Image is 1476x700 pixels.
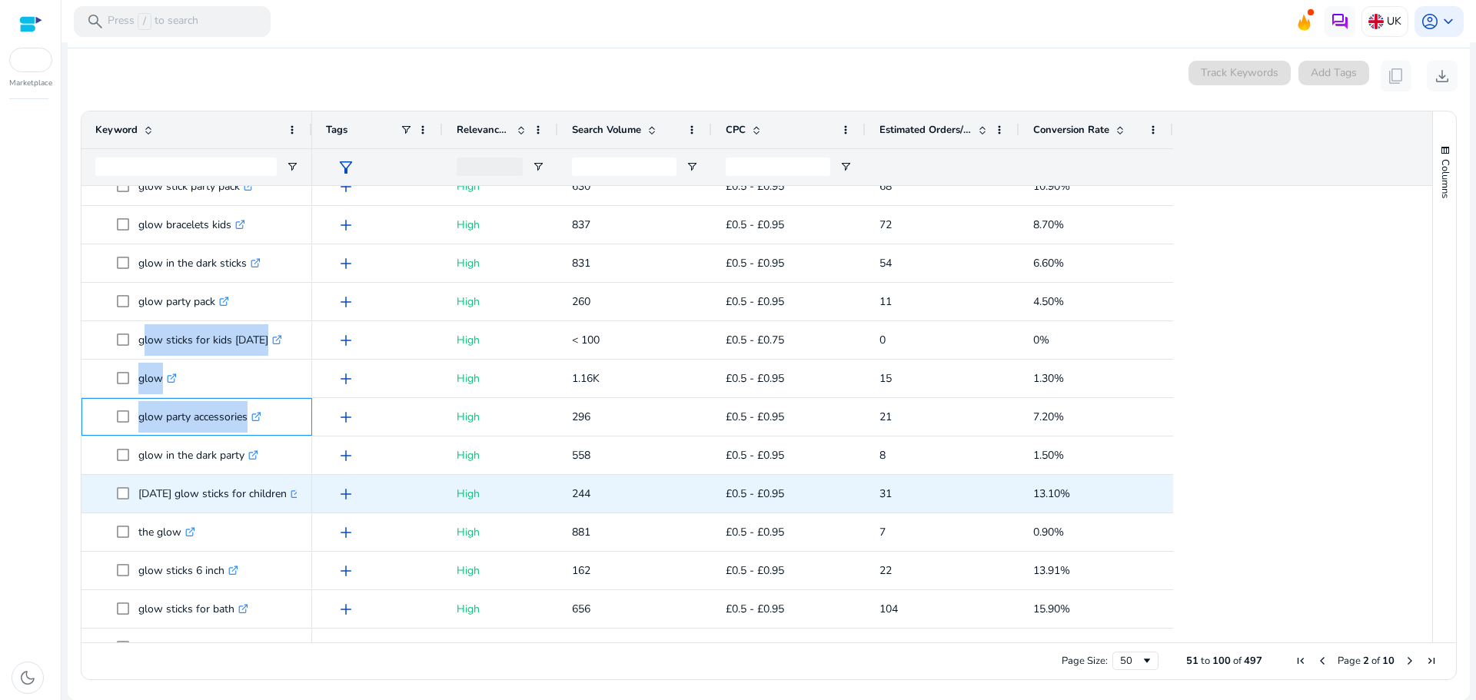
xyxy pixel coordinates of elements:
span: 15.90% [1033,602,1070,616]
span: 296 [572,410,590,424]
span: CPC [726,123,746,137]
span: add [337,446,355,465]
p: High [457,363,544,394]
span: 630 [572,179,590,194]
button: download [1427,61,1458,91]
span: 64 [879,640,892,655]
span: 4.50% [1033,294,1064,309]
span: £0.5 - £0.95 [726,486,784,501]
span: dark_mode [18,668,37,687]
span: 15 [879,371,892,386]
span: < 100 [572,333,600,347]
span: 10.90% [1033,179,1070,194]
div: Next Page [1404,655,1416,667]
span: 6.60% [1033,256,1064,270]
p: glow sticks for bath [138,593,248,625]
span: add [337,254,355,273]
span: £0.5 - £0.95 [726,563,784,578]
p: glow sticks for kids [DATE] [138,324,282,356]
p: the glow [138,516,195,548]
span: 0% [1033,333,1049,347]
span: Keyword [95,123,138,137]
span: 13.10% [1033,486,1070,501]
div: 50 [1120,654,1141,668]
span: of [1233,654,1242,668]
button: Open Filter Menu [686,161,698,173]
span: £0.5 - £0.95 [726,525,784,539]
p: glow party pack [138,286,229,317]
p: High [457,324,544,356]
span: £0.5 - £0.95 [726,602,784,616]
button: Open Filter Menu [839,161,852,173]
img: uk.svg [1368,14,1384,29]
span: Search Volume [572,123,641,137]
p: High [457,171,544,202]
span: add [337,523,355,542]
span: 0 [879,333,886,347]
span: 1.30% [1033,371,1064,386]
span: £0.5 - £0.95 [726,179,784,194]
span: add [337,639,355,657]
span: Relevance Score [457,123,510,137]
p: Marketplace [9,78,52,89]
div: Last Page [1425,655,1438,667]
span: 831 [572,256,590,270]
p: [DATE] glow sticks for children [138,478,301,509]
p: glow in the dark party [138,440,258,471]
input: Keyword Filter Input [95,158,277,176]
span: 10 [1382,654,1395,668]
p: glow bracelets kids [138,209,245,241]
p: glow sticks for clubbercise [138,632,280,663]
span: £0.5 - £0.95 [726,217,784,232]
span: 2 [1363,654,1369,668]
span: filter_alt [337,158,355,177]
span: add [337,216,355,234]
span: 54 [879,256,892,270]
span: 22 [879,563,892,578]
p: High [457,632,544,663]
p: High [457,286,544,317]
span: account_circle [1421,12,1439,31]
span: download [1433,67,1451,85]
span: 51 [1186,654,1198,668]
span: £0.5 - £0.95 [726,410,784,424]
span: 13.91% [1033,563,1070,578]
span: add [337,562,355,580]
span: 68 [879,179,892,194]
span: £0.5 - £0.95 [726,640,784,655]
div: Page Size: [1062,654,1108,668]
p: High [457,593,544,625]
span: 162 [572,563,590,578]
span: 244 [572,486,590,501]
span: Page [1338,654,1361,668]
span: £0.5 - £0.95 [726,448,784,463]
span: 21 [879,410,892,424]
p: High [457,555,544,586]
p: glow party accessories [138,401,261,433]
p: glow [138,363,177,394]
span: 9.30% [1033,640,1064,655]
span: 1.16K [572,371,600,386]
div: Previous Page [1316,655,1328,667]
span: 8.70% [1033,217,1064,232]
span: Conversion Rate [1033,123,1109,137]
span: add [337,600,355,619]
span: 497 [1244,654,1262,668]
span: 881 [572,525,590,539]
span: 72 [879,217,892,232]
span: to [1201,654,1210,668]
span: add [337,293,355,311]
span: £0.5 - £0.75 [726,333,784,347]
input: Search Volume Filter Input [572,158,676,176]
p: High [457,401,544,433]
p: High [457,209,544,241]
button: Open Filter Menu [532,161,544,173]
span: £0.5 - £0.95 [726,256,784,270]
button: Open Filter Menu [286,161,298,173]
span: 558 [572,448,590,463]
p: High [457,440,544,471]
input: CPC Filter Input [726,158,830,176]
span: 100 [1212,654,1231,668]
span: 0.90% [1033,525,1064,539]
p: glow sticks 6 inch [138,555,238,586]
